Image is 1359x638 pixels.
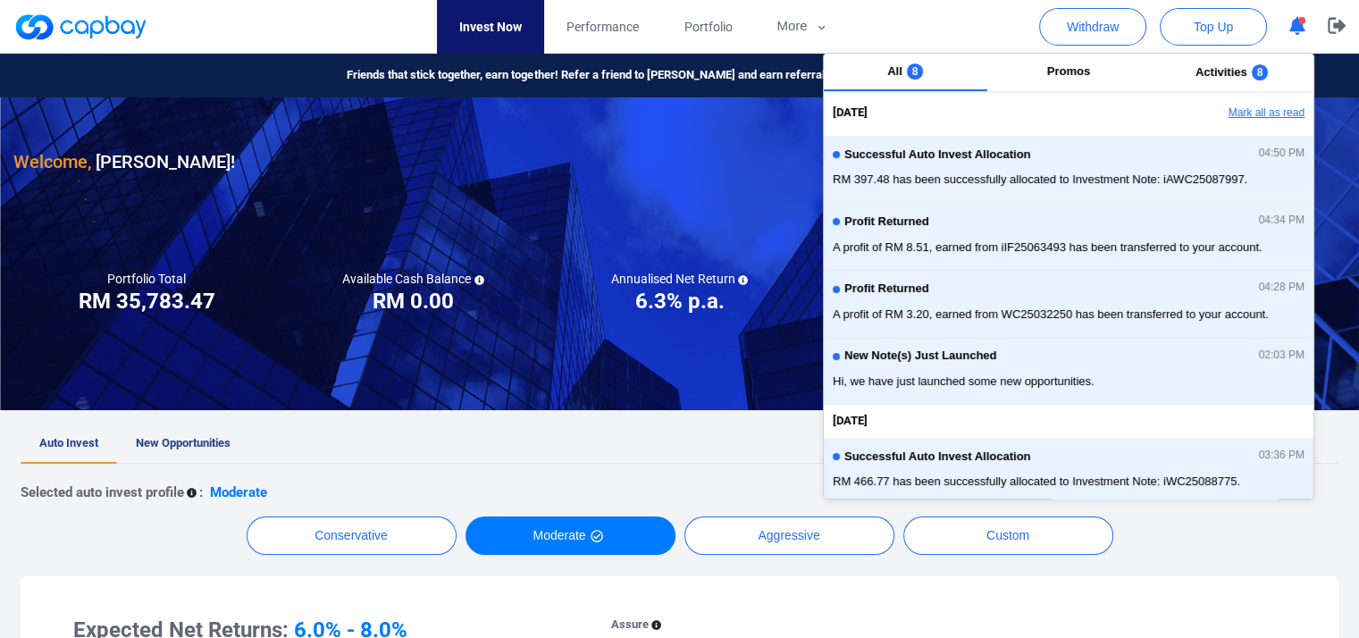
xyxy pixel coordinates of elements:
button: Profit Returned04:34 PMA profit of RM 8.51, earned from iIF25063493 has been transferred to your ... [824,203,1313,270]
span: 04:34 PM [1259,214,1304,227]
p: Moderate [210,482,267,503]
button: Custom [903,516,1113,555]
button: Top Up [1160,8,1267,46]
span: A profit of RM 3.20, earned from WC25032250 has been transferred to your account. [833,306,1304,323]
h5: Annualised Net Return [610,271,748,287]
span: Performance [566,17,639,37]
h5: Available Cash Balance [342,271,484,287]
span: Friends that stick together, earn together! Refer a friend to [PERSON_NAME] and earn referral rew... [347,66,897,85]
span: A profit of RM 8.51, earned from iIF25063493 has been transferred to your account. [833,239,1304,256]
button: Withdraw [1039,8,1146,46]
h3: RM 35,783.47 [79,287,215,315]
span: Portfolio [684,17,732,37]
span: [DATE] [833,104,868,122]
span: Profit Returned [844,282,929,296]
span: 04:50 PM [1259,147,1304,160]
button: Successful Auto Invest Allocation03:36 PMRM 466.77 has been successfully allocated to Investment ... [824,438,1313,505]
h5: Portfolio Total [107,271,186,287]
span: Profit Returned [844,215,929,229]
span: Promos [1047,64,1090,78]
h3: RM 0.00 [373,287,454,315]
button: Aggressive [684,516,894,555]
p: : [199,482,203,503]
button: Moderate [466,516,675,555]
span: Top Up [1194,18,1233,36]
span: Auto Invest [39,436,98,449]
span: Hi, we have just launched some new opportunities. [833,373,1304,390]
button: Promos [987,54,1151,91]
h3: [PERSON_NAME] ! [13,147,235,176]
span: All [887,64,902,78]
button: Successful Auto Invest Allocation04:50 PMRM 397.48 has been successfully allocated to Investment ... [824,136,1313,203]
p: Selected auto invest profile [21,482,184,503]
span: Welcome, [13,151,91,172]
span: Successful Auto Invest Allocation [844,450,1031,464]
h3: 6.3% p.a. [634,287,724,315]
span: Activities [1195,65,1247,79]
p: Assure [611,616,649,634]
button: All8 [824,54,987,91]
button: New Note(s) Just Launched02:03 PMHi, we have just launched some new opportunities. [824,338,1313,405]
span: RM 397.48 has been successfully allocated to Investment Note: iAWC25087997. [833,171,1304,189]
span: 8 [1252,64,1269,80]
button: Conservative [247,516,457,555]
span: 03:36 PM [1259,449,1304,462]
span: [DATE] [833,412,868,431]
span: Successful Auto Invest Allocation [844,148,1031,162]
button: Profit Returned04:28 PMA profit of RM 3.20, earned from WC25032250 has been transferred to your a... [824,270,1313,337]
span: 04:28 PM [1259,281,1304,294]
span: RM 466.77 has been successfully allocated to Investment Note: iWC25088775. [833,473,1304,491]
span: 02:03 PM [1259,349,1304,362]
span: 8 [907,63,924,80]
span: New Note(s) Just Launched [844,349,996,363]
button: Mark all as read [1121,98,1313,129]
button: Activities8 [1150,54,1313,91]
span: New Opportunities [136,436,231,449]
